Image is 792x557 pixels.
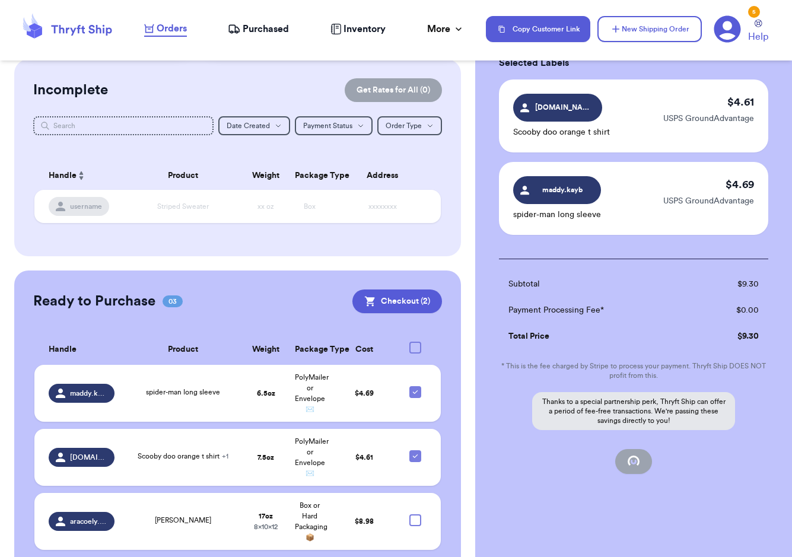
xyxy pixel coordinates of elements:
span: [DOMAIN_NAME] [70,453,107,462]
td: $ 0.00 [696,297,768,323]
td: Payment Processing Fee* [499,297,696,323]
div: More [427,22,465,36]
span: $ 8.98 [355,518,374,525]
button: Order Type [377,116,442,135]
p: USPS GroundAdvantage [663,113,754,125]
p: $ 4.69 [726,176,754,193]
button: Sort ascending [77,168,86,183]
a: Inventory [330,22,386,36]
strong: 17 oz [259,513,273,520]
a: Purchased [228,22,289,36]
span: username [70,202,102,211]
span: xxxxxxxx [368,203,397,210]
a: Orders [144,21,187,37]
p: spider-man long sleeve [513,209,601,221]
span: Handle [49,170,77,182]
input: Search [33,116,214,135]
span: maddy.kayb [70,389,107,398]
span: Help [748,30,768,44]
a: 5 [714,15,741,43]
span: Inventory [343,22,386,36]
span: Striped Sweater [157,203,209,210]
span: aracoely.[PERSON_NAME] [70,517,107,526]
p: Scooby doo orange t shirt [513,126,610,138]
th: Product [122,161,244,190]
span: $ 4.61 [355,454,373,461]
td: $ 9.30 [696,271,768,297]
p: $ 4.61 [727,94,754,110]
button: Payment Status [295,116,373,135]
h2: Incomplete [33,81,108,100]
button: Date Created [218,116,290,135]
td: $ 9.30 [696,323,768,349]
span: [PERSON_NAME] [155,517,211,524]
span: 03 [163,295,183,307]
th: Weight [244,161,288,190]
span: + 1 [222,453,228,460]
button: New Shipping Order [597,16,702,42]
td: Total Price [499,323,696,349]
th: Package Type [288,335,332,365]
th: Product [122,335,244,365]
div: 5 [748,6,760,18]
td: Subtotal [499,271,696,297]
span: xx oz [257,203,274,210]
th: Package Type [288,161,332,190]
span: Order Type [386,122,422,129]
span: Date Created [227,122,270,129]
span: Scooby doo orange t shirt [138,453,228,460]
span: [DOMAIN_NAME] [535,102,591,113]
span: Handle [49,343,77,356]
button: Get Rates for All (0) [345,78,442,102]
strong: 7.5 oz [257,454,274,461]
span: $ 4.69 [355,390,374,397]
h2: Ready to Purchase [33,292,155,311]
th: Address [332,161,441,190]
th: Weight [244,335,288,365]
th: Cost [332,335,397,365]
button: Copy Customer Link [486,16,590,42]
span: PolyMailer or Envelope ✉️ [295,374,329,413]
p: Thanks to a special partnership perk, Thryft Ship can offer a period of fee-free transactions. We... [532,392,735,430]
span: 8 x 10 x 12 [254,523,278,530]
span: maddy.kayb [535,184,590,195]
span: Payment Status [303,122,352,129]
span: PolyMailer or Envelope ✉️ [295,438,329,477]
p: * This is the fee charged by Stripe to process your payment. Thryft Ship DOES NOT profit from this. [499,361,768,380]
span: Box or Hard Packaging 📦 [295,502,327,541]
a: Help [748,20,768,44]
button: Checkout (2) [352,289,442,313]
span: Purchased [243,22,289,36]
span: Orders [157,21,187,36]
strong: 6.5 oz [257,390,275,397]
p: USPS GroundAdvantage [663,195,754,207]
span: spider-man long sleeve [146,389,220,396]
span: Box [304,203,316,210]
h3: Selected Labels [499,56,768,70]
